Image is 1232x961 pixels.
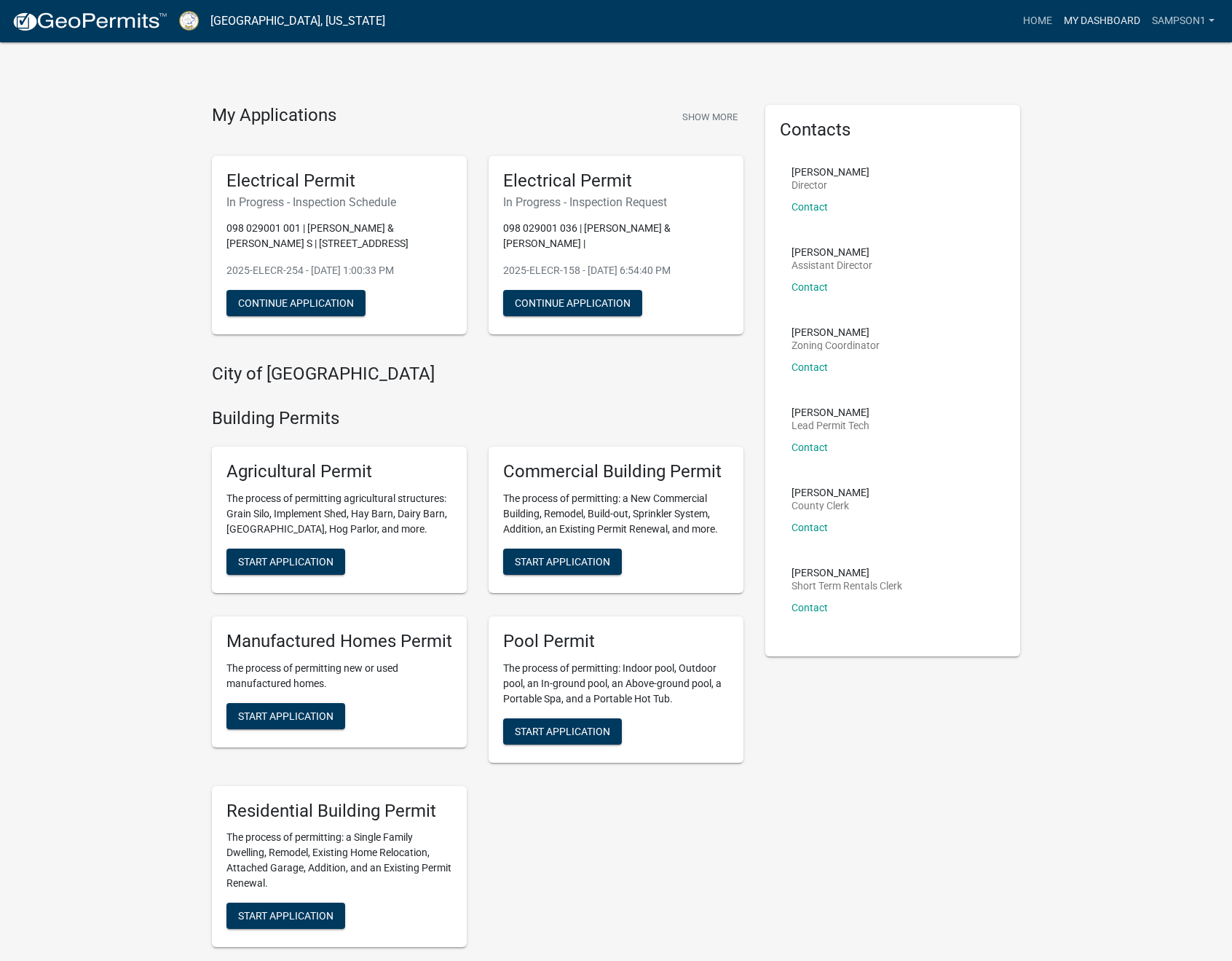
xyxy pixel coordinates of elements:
h6: In Progress - Inspection Request [503,195,729,209]
a: [GEOGRAPHIC_DATA], [US_STATE] [210,9,385,34]
a: Sampson1 [1146,7,1220,35]
h4: City of [GEOGRAPHIC_DATA] [212,364,743,385]
a: Contact [791,281,828,293]
p: The process of permitting new or used manufactured homes. [226,661,452,691]
h5: Commercial Building Permit [503,461,729,482]
h5: Agricultural Permit [226,461,452,482]
h5: Electrical Permit [503,170,729,192]
a: Contact [791,442,828,453]
button: Start Application [226,703,345,729]
h4: My Applications [212,105,336,127]
p: Assistant Director [791,260,872,270]
p: [PERSON_NAME] [791,247,872,257]
span: Start Application [515,725,610,737]
p: County Clerk [791,501,869,511]
a: My Dashboard [1058,7,1146,35]
p: Short Term Rentals Clerk [791,581,902,591]
p: [PERSON_NAME] [791,487,869,498]
a: Contact [791,522,828,533]
a: Contact [791,361,828,373]
p: 2025-ELECR-158 - [DATE] 6:54:40 PM [503,263,729,278]
span: Start Application [238,910,333,922]
button: Show More [676,105,743,129]
h5: Manufactured Homes Permit [226,631,452,652]
p: The process of permitting agricultural structures: Grain Silo, Implement Shed, Hay Barn, Dairy Ba... [226,491,452,537]
p: The process of permitting: a New Commercial Building, Remodel, Build-out, Sprinkler System, Addit... [503,491,729,537]
button: Continue Application [503,290,642,316]
p: 098 029001 036 | [PERSON_NAME] & [PERSON_NAME] | [503,221,729,251]
span: Start Application [238,555,333,567]
button: Continue Application [226,290,366,316]
a: Contact [791,201,828,213]
h5: Pool Permit [503,631,729,652]
p: Director [791,180,869,190]
h4: Building Permits [212,408,743,429]
p: [PERSON_NAME] [791,327,880,337]
p: The process of permitting: Indoor pool, Outdoor pool, an In-ground pool, an Above-ground pool, a ... [503,661,729,707]
p: Lead Permit Tech [791,420,869,431]
p: [PERSON_NAME] [791,407,869,417]
p: Zoning Coordinator [791,340,880,350]
button: Start Application [226,903,345,929]
button: Start Application [503,718,622,745]
a: Home [1017,7,1058,35]
p: [PERSON_NAME] [791,167,869,177]
p: The process of permitting: a Single Family Dwelling, Remodel, Existing Home Relocation, Attached ... [226,830,452,891]
p: 098 029001 001 | [PERSON_NAME] & [PERSON_NAME] S | [STREET_ADDRESS] [226,221,452,251]
h5: Electrical Permit [226,170,452,192]
img: Putnam County, Georgia [179,11,199,31]
button: Start Application [503,549,622,575]
span: Start Application [515,555,610,567]
h5: Residential Building Permit [226,801,452,822]
p: 2025-ELECR-254 - [DATE] 1:00:33 PM [226,263,452,278]
h6: In Progress - Inspection Schedule [226,195,452,209]
a: Contact [791,602,828,613]
h5: Contacts [780,119,1006,141]
p: [PERSON_NAME] [791,568,902,578]
span: Start Application [238,710,333,721]
button: Start Application [226,549,345,575]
